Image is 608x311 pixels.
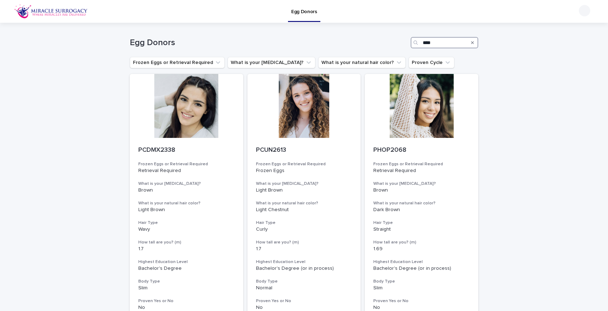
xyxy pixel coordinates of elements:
[130,38,408,48] h1: Egg Donors
[256,168,352,174] p: Frozen Eggs
[138,298,235,304] h3: Proven Yes or No
[373,161,470,167] h3: Frozen Eggs or Retrieval Required
[138,207,235,213] p: Light Brown
[256,246,352,252] p: 1.7
[138,226,235,232] p: Wavy
[138,246,235,252] p: 1.7
[138,240,235,245] h3: How tall are you? (m)
[318,57,406,68] button: What is your natural hair color?
[411,37,478,48] input: Search
[138,220,235,226] h3: Hair Type
[256,240,352,245] h3: How tall are you? (m)
[138,146,235,154] p: PCDMX2338
[373,200,470,206] h3: What is your natural hair color?
[138,181,235,187] h3: What is your [MEDICAL_DATA]?
[373,279,470,284] h3: Body Type
[409,57,454,68] button: Proven Cycle
[138,266,235,272] p: Bachelor's Degree
[256,146,352,154] p: PCUN2613
[256,207,352,213] p: Light Chestnut
[373,226,470,232] p: Straight
[256,220,352,226] h3: Hair Type
[228,57,315,68] button: What is your eye color?
[373,246,470,252] p: 1.69
[138,259,235,265] h3: Highest Education Level
[373,240,470,245] h3: How tall are you? (m)
[138,200,235,206] h3: What is your natural hair color?
[256,298,352,304] h3: Proven Yes or No
[256,181,352,187] h3: What is your [MEDICAL_DATA]?
[138,305,235,311] p: No
[14,4,88,18] img: OiFFDOGZQuirLhrlO1ag
[256,161,352,167] h3: Frozen Eggs or Retrieval Required
[130,57,225,68] button: Frozen Eggs or Retrieval Required
[373,220,470,226] h3: Hair Type
[373,305,470,311] p: No
[373,146,470,154] p: PHOP2068
[138,279,235,284] h3: Body Type
[256,305,352,311] p: No
[373,181,470,187] h3: What is your [MEDICAL_DATA]?
[256,266,352,272] p: Bachelor's Degree (or in process)
[373,187,470,193] p: Brown
[256,259,352,265] h3: Highest Education Level
[138,161,235,167] h3: Frozen Eggs or Retrieval Required
[373,259,470,265] h3: Highest Education Level
[373,285,470,291] p: Slim
[256,200,352,206] h3: What is your natural hair color?
[138,168,235,174] p: Retrieval Required
[256,279,352,284] h3: Body Type
[256,187,352,193] p: Light Brown
[373,168,470,174] p: Retrieval Required
[138,285,235,291] p: Slim
[373,266,470,272] p: Bachelor's Degree (or in process)
[373,298,470,304] h3: Proven Yes or No
[256,226,352,232] p: Curly
[138,187,235,193] p: Brown
[373,207,470,213] p: Dark Brown
[256,285,352,291] p: Normal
